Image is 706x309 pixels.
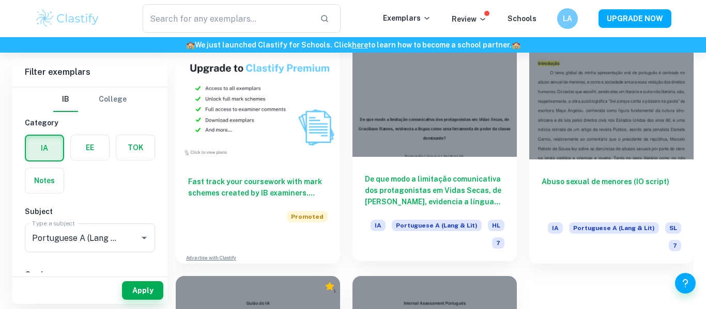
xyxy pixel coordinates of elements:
a: Abuso sexual de menores (IO script)IAPortuguese A (Lang & Lit)SL7 [529,37,694,264]
button: TOK [116,135,155,160]
span: Portuguese A (Lang & Lit) [569,222,659,234]
a: Advertise with Clastify [186,254,236,262]
span: HL [488,220,504,231]
a: Schools [508,14,536,23]
h6: De que modo a limitação comunicativa dos protagonistas em Vidas Secas, de [PERSON_NAME], evidenci... [365,173,504,207]
button: IA [26,136,63,160]
div: Premium [325,281,335,291]
input: Search for any exemplars... [143,4,312,33]
h6: Fast track your coursework with mark schemes created by IB examiners. Upgrade now [188,176,328,199]
h6: Subject [25,206,155,217]
h6: Filter exemplars [12,58,167,87]
button: IB [53,87,78,112]
h6: We just launched Clastify for Schools. Click to learn how to become a school partner. [2,39,704,51]
div: Filter type choice [53,87,127,112]
p: Exemplars [383,12,431,24]
span: IA [548,222,563,234]
button: LA [557,8,578,29]
a: here [352,41,368,49]
span: 🏫 [186,41,195,49]
button: Notes [25,168,64,193]
button: Help and Feedback [675,273,696,294]
span: 🏫 [512,41,520,49]
p: Review [452,13,487,25]
button: Open [137,231,151,245]
a: De que modo a limitação comunicativa dos protagonistas em Vidas Secas, de [PERSON_NAME], evidenci... [352,37,517,264]
span: 7 [492,237,504,249]
h6: LA [562,13,574,24]
label: Type a subject [32,219,75,227]
h6: Grade [25,269,155,280]
span: Portuguese A (Lang & Lit) [392,220,482,231]
img: Thumbnail [176,37,340,159]
span: IA [371,220,386,231]
img: Clastify logo [35,8,100,29]
button: College [99,87,127,112]
h6: Category [25,117,155,128]
button: Apply [122,281,163,300]
h6: Abuso sexual de menores (IO script) [542,176,681,210]
span: 7 [669,240,681,251]
span: Promoted [287,211,328,222]
button: UPGRADE NOW [598,9,671,28]
button: EE [71,135,109,160]
span: SL [665,222,681,234]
